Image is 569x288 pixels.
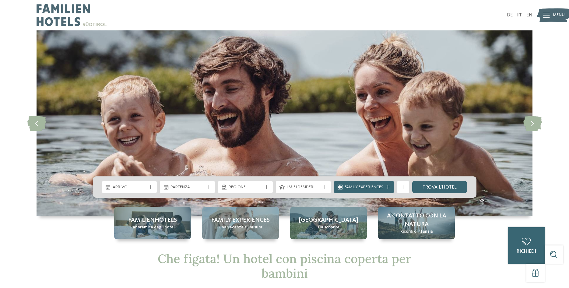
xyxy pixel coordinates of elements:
[128,216,177,224] span: Familienhotels
[130,224,175,231] span: Panoramica degli hotel
[384,212,449,229] span: A contatto con la natura
[412,181,467,193] a: trova l’hotel
[219,224,262,231] span: Una vacanza su misura
[37,30,532,216] img: Cercate un hotel con piscina coperta per bambini in Alto Adige?
[508,227,545,264] a: richiedi
[158,251,411,281] span: Che figata! Un hotel con piscina coperta per bambini
[507,13,513,18] a: DE
[517,249,536,254] span: richiedi
[345,184,383,190] span: Family Experiences
[526,13,532,18] a: EN
[113,184,146,190] span: Arrivo
[211,216,270,224] span: Family experiences
[114,207,191,239] a: Cercate un hotel con piscina coperta per bambini in Alto Adige? Familienhotels Panoramica degli h...
[229,184,262,190] span: Regione
[202,207,279,239] a: Cercate un hotel con piscina coperta per bambini in Alto Adige? Family experiences Una vacanza su...
[290,207,367,239] a: Cercate un hotel con piscina coperta per bambini in Alto Adige? [GEOGRAPHIC_DATA] Da scoprire
[286,184,320,190] span: I miei desideri
[400,229,433,235] span: Ricordi d’infanzia
[517,13,522,18] a: IT
[170,184,204,190] span: Partenza
[553,12,565,18] span: Menu
[318,224,339,231] span: Da scoprire
[299,216,358,224] span: [GEOGRAPHIC_DATA]
[378,207,455,239] a: Cercate un hotel con piscina coperta per bambini in Alto Adige? A contatto con la natura Ricordi ...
